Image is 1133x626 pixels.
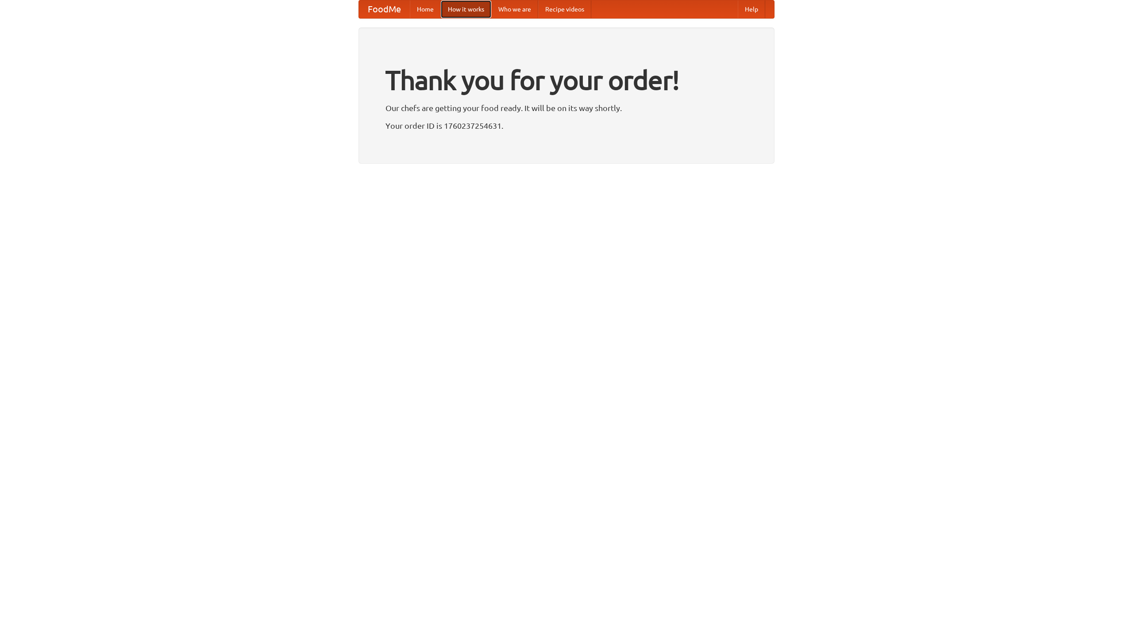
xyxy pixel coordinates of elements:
[385,119,748,132] p: Your order ID is 1760237254631.
[359,0,410,18] a: FoodMe
[385,59,748,101] h1: Thank you for your order!
[385,101,748,115] p: Our chefs are getting your food ready. It will be on its way shortly.
[441,0,491,18] a: How it works
[738,0,765,18] a: Help
[491,0,538,18] a: Who we are
[538,0,591,18] a: Recipe videos
[410,0,441,18] a: Home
